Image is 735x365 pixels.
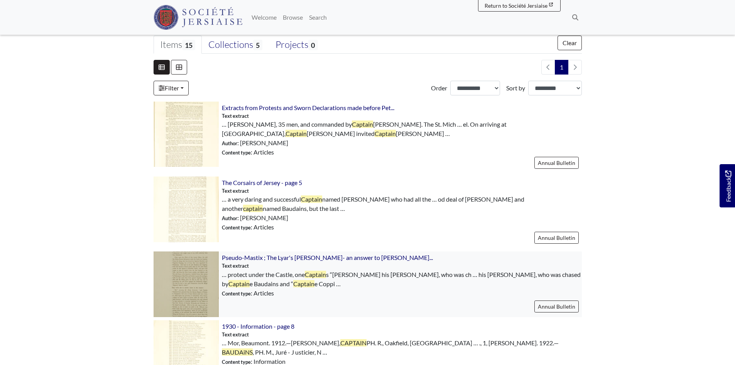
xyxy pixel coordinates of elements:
label: Order [431,83,447,93]
span: : Articles [222,148,274,157]
span: Author [222,140,237,146]
span: Text extract [222,112,249,120]
span: Captain [286,130,307,137]
span: Captain [352,121,373,128]
span: … a very daring and successful named [PERSON_NAME] who had all the … od deal of [PERSON_NAME] and... [222,195,582,213]
img: Société Jersiaise [154,5,243,30]
span: Goto page 1 [555,60,568,75]
nav: pagination [538,60,582,75]
span: Feedback [723,171,733,202]
span: 15 [182,40,195,50]
img: The Corsairs of Jersey - page 5 [154,177,219,242]
a: Welcome [248,10,280,25]
div: Items [160,39,195,51]
span: … Mor, Beaumont. 1912.—[PERSON_NAME], PH. R., Oakﬁeld, [GEOGRAPHIC_DATA] … ., 1, [PERSON_NAME]. 1... [222,338,582,357]
span: : [PERSON_NAME] [222,213,288,222]
span: Captain [305,271,326,278]
span: Content type [222,224,251,231]
span: Return to Société Jersiaise [485,2,547,9]
span: 5 [253,40,262,50]
span: captain [243,205,263,212]
span: : Articles [222,289,274,298]
li: Previous page [541,60,555,75]
span: 0 [308,40,318,50]
a: Search [306,10,330,25]
a: Annual Bulletin [534,157,579,169]
span: Content type [222,359,251,365]
span: Captain [228,280,250,287]
span: BAUDAiNS [222,348,253,356]
a: Filter [154,81,189,95]
a: Annual Bulletin [534,300,579,312]
span: Text extract [222,331,249,338]
span: CAPTAIN [340,339,367,346]
span: Content type [222,290,251,297]
img: Pseudo-Mastix ; The Lyar's Whipp- an answer to Mr William Prynne’s false, destructive, scandalous... [154,251,219,317]
a: Extracts from Protests and Sworn Declarations made before Pet... [222,104,394,111]
span: Text extract [222,187,249,195]
span: Captain [293,280,314,287]
span: Content type [222,149,251,156]
span: Captain [301,195,322,203]
label: Sort by [506,83,525,93]
div: Collections [208,39,262,51]
img: Extracts from Protests and Sworn Declarations made before Peter de Ste Croix, Notary Public, Jers... [154,102,219,167]
a: The Corsairs of Jersey - page 5 [222,179,302,186]
button: Clear [558,36,582,50]
a: Browse [280,10,306,25]
span: : Articles [222,222,274,232]
a: Annual Bulletin [534,232,579,244]
span: … protect under the Castle, one s “[PERSON_NAME] his [PERSON_NAME], who was ch … his [PERSON_NAME... [222,270,582,289]
a: Pseudo-Mastix ; The Lyar's [PERSON_NAME]- an answer to [PERSON_NAME]... [222,254,433,261]
a: Société Jersiaise logo [154,3,243,32]
span: Captain [375,130,396,137]
a: Would you like to provide feedback? [720,164,735,207]
a: 1930 - Information - page 8 [222,323,294,330]
span: … [PERSON_NAME], 35 men, and commanded by [PERSON_NAME]. The St. Mich … el. On arriving at [GEOGR... [222,120,582,138]
span: Author [222,215,237,221]
div: Projects [275,39,318,51]
span: Text extract [222,262,249,270]
span: : [PERSON_NAME] [222,138,288,148]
